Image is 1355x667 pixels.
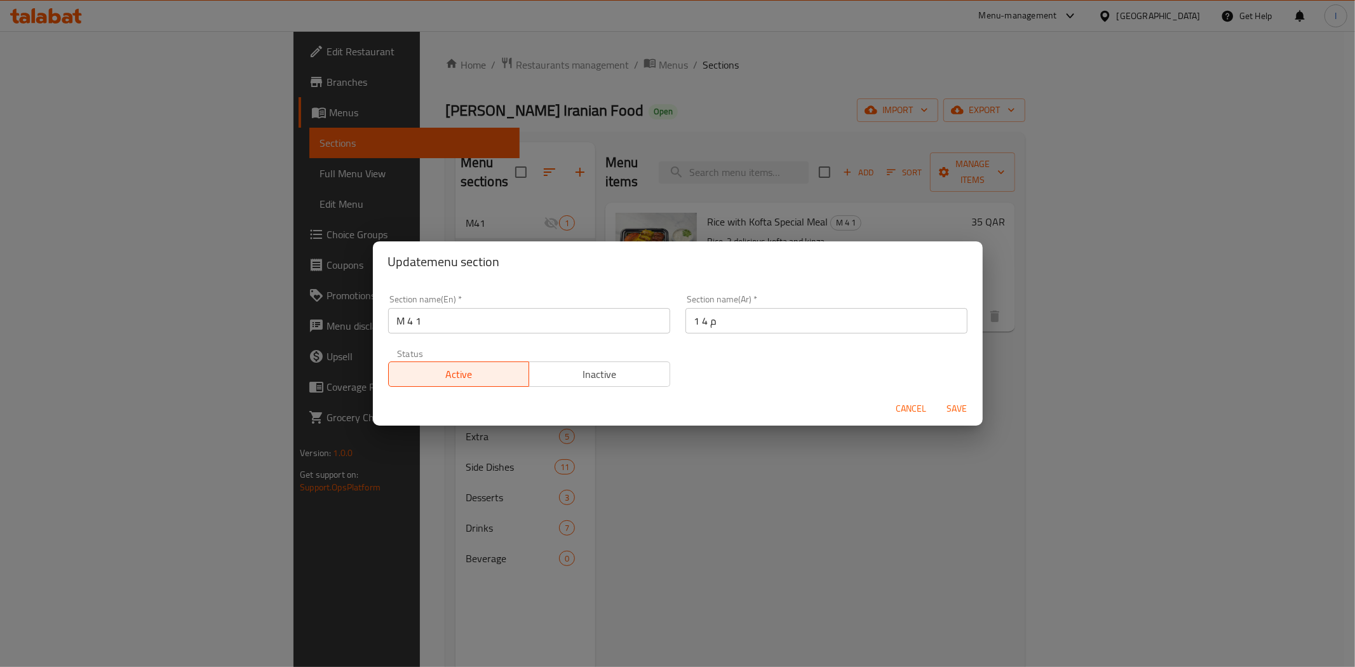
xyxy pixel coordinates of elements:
[534,365,665,384] span: Inactive
[388,252,967,272] h2: Update menu section
[685,308,967,333] input: Please enter section name(ar)
[388,361,530,387] button: Active
[937,397,978,421] button: Save
[394,365,525,384] span: Active
[896,401,927,417] span: Cancel
[529,361,670,387] button: Inactive
[388,308,670,333] input: Please enter section name(en)
[942,401,973,417] span: Save
[891,397,932,421] button: Cancel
